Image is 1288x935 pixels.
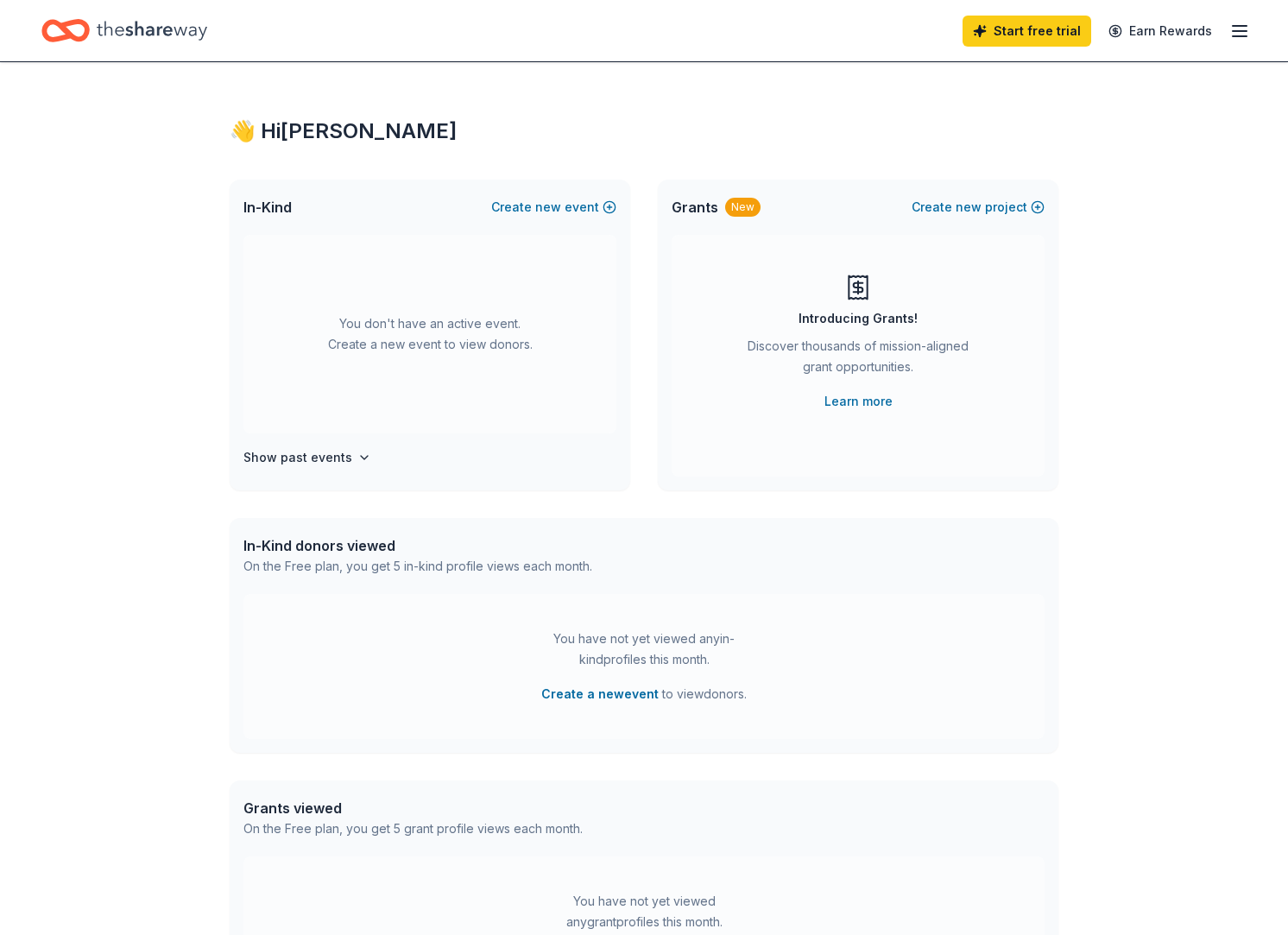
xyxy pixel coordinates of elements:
span: to view donors . [541,684,747,704]
button: Create a newevent [541,684,659,704]
span: new [956,197,982,218]
div: You have not yet viewed any grant profiles this month. [536,891,752,932]
button: Createnewproject [912,197,1045,218]
div: Introducing Grants! [799,308,918,329]
button: Createnewevent [491,197,616,218]
a: Learn more [824,391,893,412]
span: new [535,197,561,218]
div: You have not yet viewed any in-kind profiles this month. [536,629,752,670]
div: In-Kind donors viewed [243,535,592,556]
div: 👋 Hi [PERSON_NAME] [230,117,1058,145]
a: Start free trial [963,16,1091,47]
div: On the Free plan, you get 5 grant profile views each month. [243,818,583,839]
div: Discover thousands of mission-aligned grant opportunities. [741,336,975,384]
a: Home [41,10,207,51]
div: You don't have an active event. Create a new event to view donors. [243,235,616,433]
div: Grants viewed [243,798,583,818]
h4: Show past events [243,447,352,468]
span: In-Kind [243,197,292,218]
div: On the Free plan, you get 5 in-kind profile views each month. [243,556,592,577]
button: Show past events [243,447,371,468]
span: Grants [672,197,718,218]
a: Earn Rewards [1098,16,1222,47]
div: New [725,198,761,217]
